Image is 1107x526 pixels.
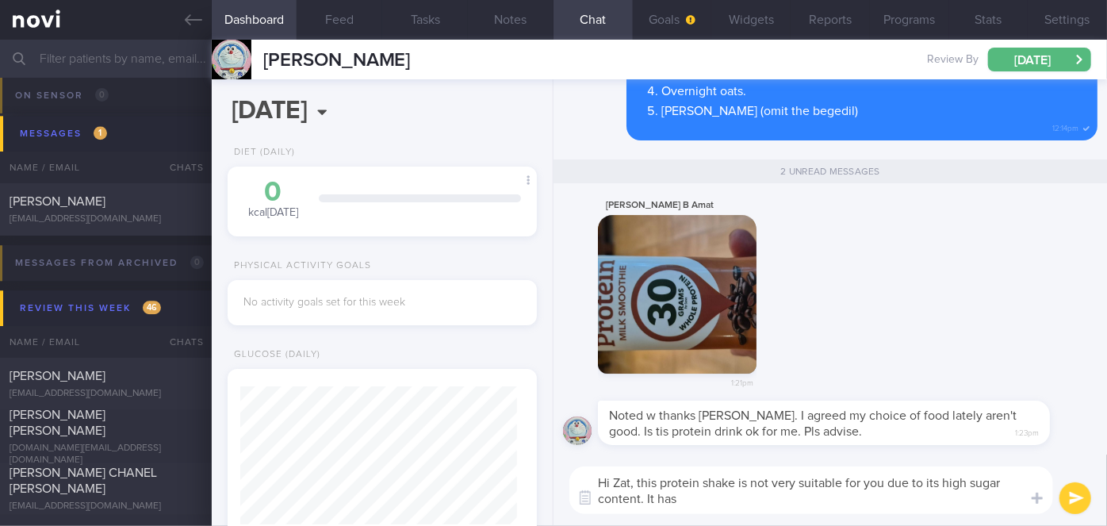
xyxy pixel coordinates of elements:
[609,409,1017,438] span: Noted w thanks [PERSON_NAME]. I agreed my choice of food lately aren't good. Is tis protein drink...
[11,85,113,106] div: On sensor
[16,123,111,144] div: Messages
[228,260,371,272] div: Physical Activity Goals
[598,196,804,215] div: [PERSON_NAME] B Amat
[243,296,521,310] div: No activity goals set for this week
[16,298,165,319] div: Review this week
[148,326,212,358] div: Chats
[731,374,753,389] span: 1:21pm
[10,213,202,225] div: [EMAIL_ADDRESS][DOMAIN_NAME]
[1015,424,1039,439] span: 1:23pm
[598,215,757,374] img: Photo by Mohd Rohaizat B Amat
[95,88,109,102] span: 0
[11,252,208,274] div: Messages from Archived
[661,99,1086,119] li: [PERSON_NAME] (omit the begedil)
[661,79,1086,99] li: Overnight oats.
[263,51,411,70] span: [PERSON_NAME]
[243,179,303,206] div: 0
[10,443,202,466] div: [DOMAIN_NAME][EMAIL_ADDRESS][DOMAIN_NAME]
[10,466,157,495] span: [PERSON_NAME] CHANEL [PERSON_NAME]
[10,388,202,400] div: [EMAIL_ADDRESS][DOMAIN_NAME]
[927,53,979,67] span: Review By
[10,409,105,437] span: [PERSON_NAME] [PERSON_NAME]
[190,255,204,269] span: 0
[94,126,107,140] span: 1
[143,301,161,314] span: 46
[148,152,212,183] div: Chats
[1052,119,1078,134] span: 12:14pm
[10,501,202,513] div: [EMAIL_ADDRESS][DOMAIN_NAME]
[228,349,320,361] div: Glucose (Daily)
[10,195,105,208] span: [PERSON_NAME]
[243,179,303,221] div: kcal [DATE]
[228,147,295,159] div: Diet (Daily)
[988,48,1091,71] button: [DATE]
[10,370,105,382] span: [PERSON_NAME]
